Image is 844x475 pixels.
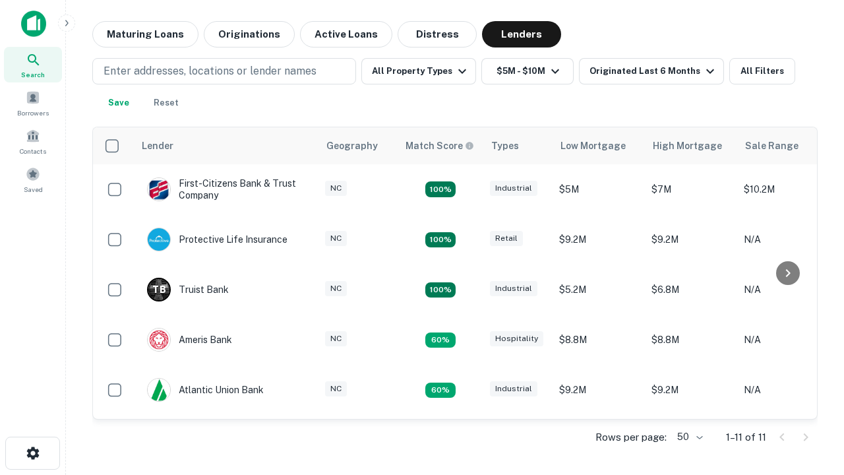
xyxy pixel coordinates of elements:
div: First-citizens Bank & Trust Company [147,177,305,201]
div: High Mortgage [653,138,722,154]
p: T B [152,283,166,297]
div: Industrial [490,181,537,196]
div: Matching Properties: 1, hasApolloMatch: undefined [425,383,456,398]
td: $6.3M [645,415,737,465]
th: High Mortgage [645,127,737,164]
td: $9.2M [645,365,737,415]
div: Matching Properties: 3, hasApolloMatch: undefined [425,282,456,298]
img: picture [148,329,170,351]
button: Save your search to get updates of matches that match your search criteria. [98,90,140,116]
a: Saved [4,162,62,197]
div: Lender [142,138,173,154]
img: picture [148,228,170,251]
button: All Filters [729,58,795,84]
div: Low Mortgage [560,138,626,154]
span: Search [21,69,45,80]
td: $6.3M [553,415,645,465]
p: Enter addresses, locations or lender names [104,63,316,79]
div: Originated Last 6 Months [589,63,718,79]
td: $5.2M [553,265,645,315]
span: Borrowers [17,108,49,118]
div: Industrial [490,281,537,296]
img: picture [148,379,170,401]
div: 50 [672,427,705,447]
div: NC [325,181,347,196]
div: Sale Range [745,138,799,154]
a: Borrowers [4,85,62,121]
button: Reset [145,90,187,116]
div: Matching Properties: 2, hasApolloMatch: undefined [425,181,456,197]
img: capitalize-icon.png [21,11,46,37]
td: $8.8M [553,315,645,365]
th: Lender [134,127,318,164]
span: Contacts [20,146,46,156]
button: Originations [204,21,295,47]
div: NC [325,231,347,246]
div: Truist Bank [147,278,229,301]
th: Geography [318,127,398,164]
div: NC [325,281,347,296]
button: All Property Types [361,58,476,84]
td: $9.2M [553,214,645,265]
div: Ameris Bank [147,328,232,352]
p: 1–11 of 11 [726,429,766,445]
div: Retail [490,231,523,246]
th: Capitalize uses an advanced AI algorithm to match your search with the best lender. The match sco... [398,127,483,164]
div: Types [491,138,519,154]
button: Maturing Loans [92,21,198,47]
span: Saved [24,184,43,195]
button: Lenders [482,21,561,47]
td: $5M [553,164,645,214]
div: Matching Properties: 1, hasApolloMatch: undefined [425,332,456,348]
th: Types [483,127,553,164]
iframe: Chat Widget [778,369,844,433]
button: Originated Last 6 Months [579,58,724,84]
button: Distress [398,21,477,47]
h6: Match Score [406,139,471,153]
th: Low Mortgage [553,127,645,164]
a: Contacts [4,123,62,159]
button: Enter addresses, locations or lender names [92,58,356,84]
button: Active Loans [300,21,392,47]
td: $9.2M [645,214,737,265]
div: NC [325,331,347,346]
div: Matching Properties: 2, hasApolloMatch: undefined [425,232,456,248]
a: Search [4,47,62,82]
img: picture [148,178,170,201]
p: Rows per page: [595,429,667,445]
td: $9.2M [553,365,645,415]
div: Geography [326,138,378,154]
div: Hospitality [490,331,543,346]
div: Capitalize uses an advanced AI algorithm to match your search with the best lender. The match sco... [406,139,474,153]
td: $8.8M [645,315,737,365]
div: Industrial [490,381,537,396]
button: $5M - $10M [481,58,574,84]
div: Protective Life Insurance [147,228,287,251]
td: $7M [645,164,737,214]
div: Atlantic Union Bank [147,378,264,402]
td: $6.8M [645,265,737,315]
div: NC [325,381,347,396]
